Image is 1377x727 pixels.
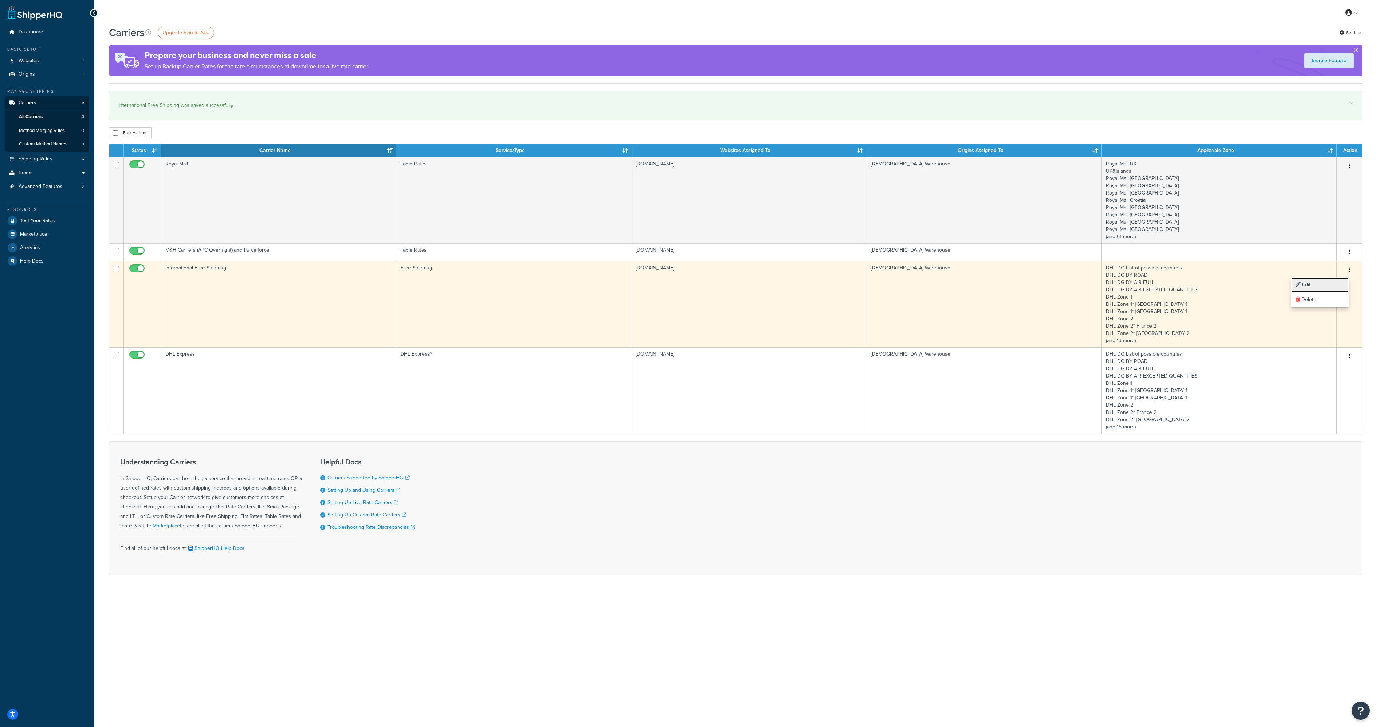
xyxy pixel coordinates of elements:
a: Upgrade Plan to Add [158,27,214,39]
td: M&H Carriers (APC Overnight) and Parcelforce [161,243,396,261]
li: Websites [5,54,89,68]
td: Table Rates [396,243,631,261]
td: [DEMOGRAPHIC_DATA] Warehouse [866,243,1102,261]
a: Websites 1 [5,54,89,68]
td: [DEMOGRAPHIC_DATA] Warehouse [866,347,1102,434]
button: Bulk Actions [109,127,152,138]
span: Test Your Rates [20,218,55,224]
a: Dashboard [5,25,89,39]
a: Marketplace [5,228,89,241]
td: [DOMAIN_NAME] [631,157,866,243]
img: ad-rules-rateshop-fe6ec290ccb7230408bd80ed9643f0289d75e0ffd9eb532fc0e269fcd187b520.png [109,45,145,76]
a: ShipperHQ Help Docs [187,544,245,552]
div: Resources [5,207,89,213]
a: Settings [1340,28,1362,38]
span: Upgrade Plan to Add [162,29,209,36]
a: Help Docs [5,255,89,268]
th: Websites Assigned To: activate to sort column ascending [631,144,866,157]
a: Boxes [5,166,89,180]
a: Carriers Supported by ShipperHQ [327,474,410,482]
a: Analytics [5,241,89,254]
li: Carriers [5,96,89,152]
li: Origins [5,68,89,81]
a: Carriers [5,96,89,110]
a: Enable Feature [1304,53,1354,68]
a: Marketplace [153,522,180,530]
td: [DOMAIN_NAME] [631,347,866,434]
a: Troubleshooting Rate Discrepancies [327,523,415,531]
span: Dashboard [19,29,43,35]
td: DHL Express® [396,347,631,434]
h3: Helpful Docs [320,458,415,466]
h1: Carriers [109,25,144,40]
span: 1 [83,58,84,64]
span: 1 [83,71,84,77]
span: Method Merging Rules [19,128,65,134]
button: Open Resource Center [1352,702,1370,720]
th: Action [1337,144,1362,157]
a: Setting Up and Using Carriers [327,486,400,494]
a: Custom Method Names 3 [5,137,89,151]
a: Edit [1291,277,1349,292]
td: Royal Mail [161,157,396,243]
a: Delete [1291,292,1349,307]
a: All Carriers 4 [5,110,89,124]
td: [DOMAIN_NAME] [631,261,866,347]
li: Custom Method Names [5,137,89,151]
td: [DOMAIN_NAME] [631,243,866,261]
div: Manage Shipping [5,88,89,95]
th: Applicable Zone: activate to sort column ascending [1102,144,1337,157]
th: Carrier Name: activate to sort column ascending [161,144,396,157]
div: Basic Setup [5,46,89,52]
a: Method Merging Rules 0 [5,124,89,137]
span: Custom Method Names [19,141,67,147]
li: All Carriers [5,110,89,124]
a: Advanced Features 2 [5,180,89,193]
th: Status: activate to sort column ascending [124,144,161,157]
span: Marketplace [20,231,47,237]
h4: Prepare your business and never miss a sale [145,49,369,61]
td: Table Rates [396,157,631,243]
td: DHL Express [161,347,396,434]
a: Setting Up Live Rate Carriers [327,499,398,506]
a: ShipperHQ Home [8,5,62,20]
div: Find all of our helpful docs at: [120,538,302,553]
td: International Free Shipping [161,261,396,347]
div: In ShipperHQ, Carriers can be either, a service that provides real-time rates OR a user-defined r... [120,458,302,531]
span: 4 [81,114,84,120]
th: Service/Type: activate to sort column ascending [396,144,631,157]
p: Set up Backup Carrier Rates for the rare circumstances of downtime for a live rate carrier. [145,61,369,72]
span: Advanced Features [19,184,63,190]
span: 3 [81,141,84,147]
span: Boxes [19,170,33,176]
a: Setting Up Custom Rate Carriers [327,511,406,519]
th: Origins Assigned To: activate to sort column ascending [866,144,1102,157]
span: Analytics [20,245,40,251]
td: DHL DG List of possible countries DHL DG BY ROAD DHL DG BY AIR FULL DHL DG BY AIR EXCEPTED QUANTI... [1102,261,1337,347]
a: Test Your Rates [5,214,89,227]
div: International Free Shipping was saved successfully [118,100,1353,111]
td: Royal Mail UK UK&Islands Royal Mail [GEOGRAPHIC_DATA] Royal Mail [GEOGRAPHIC_DATA] Royal Mail [GE... [1102,157,1337,243]
span: Websites [19,58,39,64]
td: [DEMOGRAPHIC_DATA] Warehouse [866,157,1102,243]
span: Origins [19,71,35,77]
li: Method Merging Rules [5,124,89,137]
td: Free Shipping [396,261,631,347]
a: Shipping Rules [5,152,89,166]
span: 0 [81,128,84,134]
a: × [1350,100,1353,106]
span: Carriers [19,100,36,106]
span: All Carriers [19,114,43,120]
li: Advanced Features [5,180,89,193]
td: [DEMOGRAPHIC_DATA] Warehouse [866,261,1102,347]
span: Shipping Rules [19,156,52,162]
span: Help Docs [20,258,44,264]
a: Origins 1 [5,68,89,81]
